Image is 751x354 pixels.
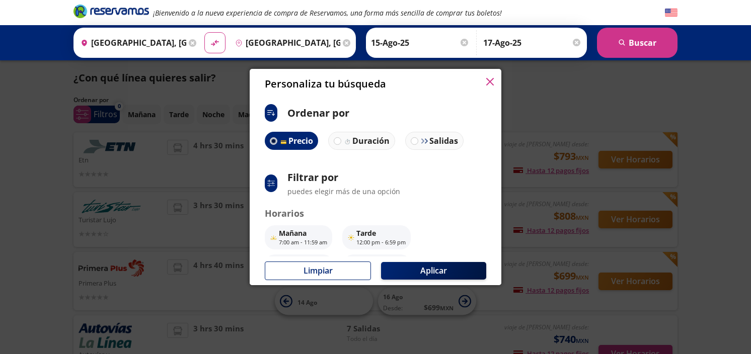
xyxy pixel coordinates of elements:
[73,4,149,19] i: Brand Logo
[356,228,406,238] p: Tarde
[77,30,186,55] input: Buscar Origen
[371,30,470,55] input: Elegir Fecha
[279,228,327,238] p: Mañana
[287,186,400,197] p: puedes elegir más de una opción
[231,30,341,55] input: Buscar Destino
[265,76,386,92] p: Personaliza tu búsqueda
[342,225,411,249] button: Tarde12:00 pm - 6:59 pm
[483,30,582,55] input: Opcional
[343,254,411,279] button: Madrugada12:00 am - 6:59 am
[597,28,678,58] button: Buscar
[73,4,149,22] a: Brand Logo
[153,8,502,18] em: ¡Bienvenido a la nueva experiencia de compra de Reservamos, una forma más sencilla de comprar tus...
[287,170,400,185] p: Filtrar por
[265,254,333,279] button: Noche7:00 pm - 11:59 pm
[381,262,486,280] button: Aplicar
[265,207,486,220] p: Horarios
[665,7,678,19] button: English
[265,261,371,280] button: Limpiar
[287,106,349,121] p: Ordenar por
[279,238,327,247] p: 7:00 am - 11:59 am
[429,135,458,147] p: Salidas
[356,238,406,247] p: 12:00 pm - 6:59 pm
[265,225,332,249] button: Mañana7:00 am - 11:59 am
[352,135,390,147] p: Duración
[288,135,313,147] p: Precio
